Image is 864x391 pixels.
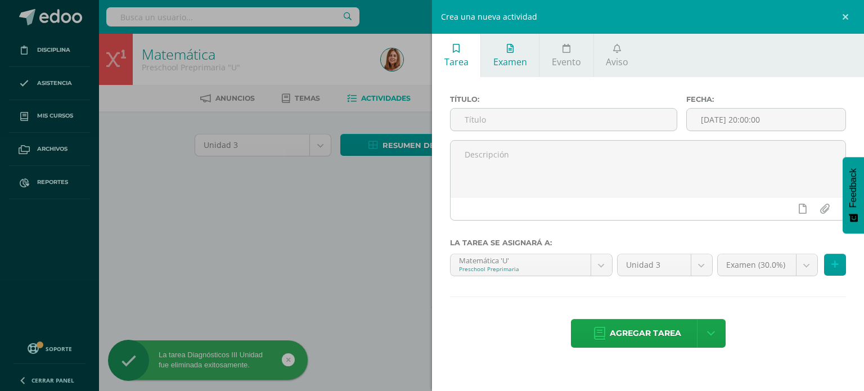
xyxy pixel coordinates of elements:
a: Examen [481,34,539,77]
span: Examen (30.0%) [726,254,787,276]
a: Evento [539,34,593,77]
label: La tarea se asignará a: [450,239,846,247]
span: Agregar tarea [610,320,681,347]
span: Unidad 3 [626,254,682,276]
input: Título [451,109,677,131]
span: Aviso [606,56,628,68]
a: Matemática 'U'Preschool Preprimaria [451,254,612,276]
span: Examen [493,56,527,68]
a: Tarea [432,34,480,77]
span: Feedback [848,168,858,208]
span: Evento [552,56,581,68]
span: Tarea [444,56,469,68]
button: Feedback - Mostrar encuesta [843,157,864,233]
div: Preschool Preprimaria [459,265,582,273]
div: Matemática 'U' [459,254,582,265]
label: Título: [450,95,677,104]
a: Examen (30.0%) [718,254,817,276]
a: Aviso [594,34,641,77]
label: Fecha: [686,95,846,104]
input: Fecha de entrega [687,109,845,131]
a: Unidad 3 [618,254,712,276]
